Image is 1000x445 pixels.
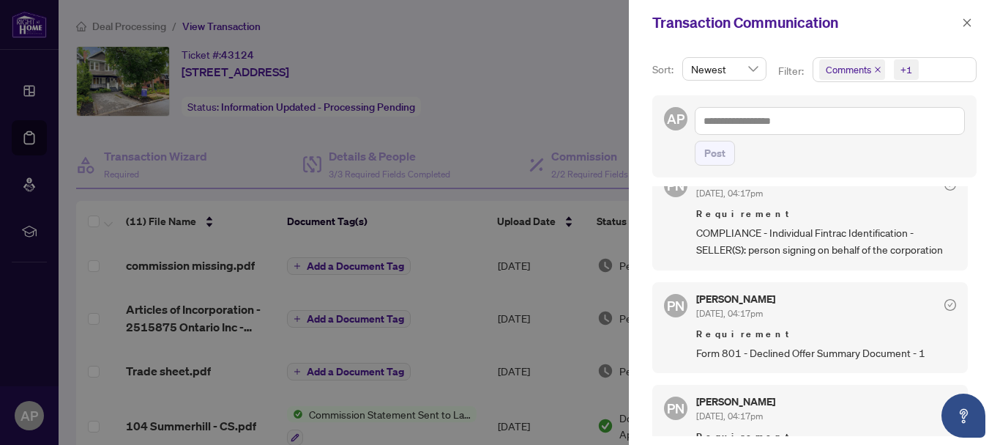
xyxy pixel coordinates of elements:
span: [DATE], 04:17pm [696,411,763,422]
h5: [PERSON_NAME] [696,294,775,304]
span: COMPLIANCE - Individual Fintrac Identification - SELLER(S): person signing on behalf of the corpo... [696,224,956,259]
p: Sort: [652,62,676,78]
button: Open asap [941,394,985,438]
span: Requirement [696,430,956,444]
span: Requirement [696,327,956,342]
div: +1 [900,62,912,77]
h5: [PERSON_NAME] [696,397,775,407]
p: Filter: [778,63,806,79]
div: Transaction Communication [652,12,958,34]
span: Comments [826,62,871,77]
span: [DATE], 04:17pm [696,308,763,319]
span: [DATE], 04:17pm [696,188,763,199]
span: Newest [691,58,758,80]
span: Form 801 - Declined Offer Summary Document - 1 [696,345,956,361]
button: Post [695,141,735,166]
span: close [874,66,881,73]
span: Comments [819,59,885,80]
span: PN [667,398,684,419]
span: check-circle [944,299,956,311]
span: Requirement [696,207,956,221]
span: PN [667,295,684,316]
span: AP [667,109,684,129]
span: check-circle [944,402,956,413]
span: close [962,18,972,28]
